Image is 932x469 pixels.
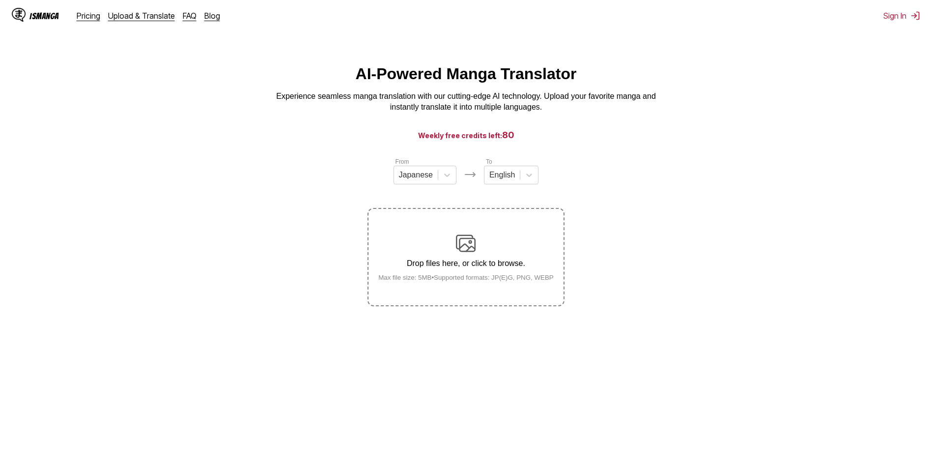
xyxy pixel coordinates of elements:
[108,11,175,21] a: Upload & Translate
[77,11,100,21] a: Pricing
[12,8,77,24] a: IsManga LogoIsManga
[910,11,920,21] img: Sign out
[370,259,562,268] p: Drop files here, or click to browse.
[356,65,577,83] h1: AI-Powered Manga Translator
[395,158,409,165] label: From
[12,8,26,22] img: IsManga Logo
[183,11,197,21] a: FAQ
[370,274,562,281] small: Max file size: 5MB • Supported formats: JP(E)G, PNG, WEBP
[883,11,920,21] button: Sign In
[502,130,514,140] span: 80
[464,169,476,180] img: Languages icon
[29,11,59,21] div: IsManga
[486,158,492,165] label: To
[24,129,908,141] h3: Weekly free credits left:
[204,11,220,21] a: Blog
[270,91,663,113] p: Experience seamless manga translation with our cutting-edge AI technology. Upload your favorite m...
